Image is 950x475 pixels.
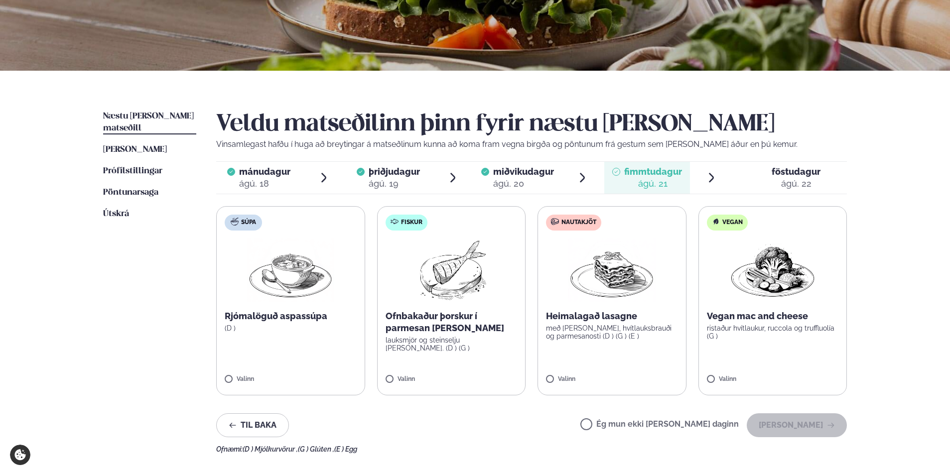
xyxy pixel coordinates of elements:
a: Næstu [PERSON_NAME] matseðill [103,111,196,134]
img: soup.svg [231,218,239,226]
img: beef.svg [551,218,559,226]
span: [PERSON_NAME] [103,145,167,154]
img: Lasagna.png [568,238,656,302]
p: Vinsamlegast hafðu í huga að breytingar á matseðlinum kunna að koma fram vegna birgða og pöntunum... [216,138,847,150]
span: (G ) Glúten , [298,445,334,453]
span: mánudagur [239,166,290,177]
div: Ofnæmi: [216,445,847,453]
a: Cookie settings [10,445,30,465]
span: (E ) Egg [334,445,357,453]
p: (D ) [225,324,357,332]
p: Rjómalöguð aspassúpa [225,310,357,322]
span: Næstu [PERSON_NAME] matseðill [103,112,194,132]
a: [PERSON_NAME] [103,144,167,156]
span: föstudagur [772,166,820,177]
div: ágú. 22 [772,178,820,190]
img: Vegan.png [729,238,816,302]
img: fish.svg [391,218,399,226]
a: Prófílstillingar [103,165,162,177]
span: Prófílstillingar [103,167,162,175]
p: Ofnbakaður þorskur í parmesan [PERSON_NAME] [386,310,518,334]
span: þriðjudagur [369,166,420,177]
a: Pöntunarsaga [103,187,158,199]
span: Nautakjöt [561,219,596,227]
span: fimmtudagur [624,166,682,177]
p: Heimalagað lasagne [546,310,678,322]
img: Vegan.svg [712,218,720,226]
span: Útskrá [103,210,129,218]
div: ágú. 19 [369,178,420,190]
div: ágú. 21 [624,178,682,190]
p: Vegan mac and cheese [707,310,839,322]
span: Súpa [241,219,256,227]
button: Til baka [216,413,289,437]
p: lauksmjör og steinselju [PERSON_NAME]. (D ) (G ) [386,336,518,352]
button: [PERSON_NAME] [747,413,847,437]
span: Pöntunarsaga [103,188,158,197]
img: Soup.png [247,238,334,302]
div: ágú. 18 [239,178,290,190]
p: ristaður hvítlaukur, ruccola og truffluolía (G ) [707,324,839,340]
a: Útskrá [103,208,129,220]
span: Fiskur [401,219,422,227]
div: ágú. 20 [493,178,554,190]
p: með [PERSON_NAME], hvítlauksbrauði og parmesanosti (D ) (G ) (E ) [546,324,678,340]
span: miðvikudagur [493,166,554,177]
span: Vegan [722,219,743,227]
h2: Veldu matseðilinn þinn fyrir næstu [PERSON_NAME] [216,111,847,138]
img: Fish.png [407,238,495,302]
span: (D ) Mjólkurvörur , [243,445,298,453]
